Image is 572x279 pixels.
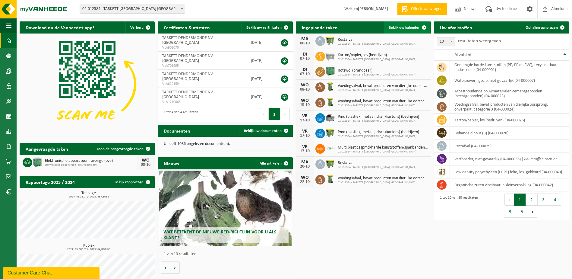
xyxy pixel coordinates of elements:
p: 1 van 10 resultaten [164,252,290,256]
div: WO [140,158,152,163]
span: TARKETT DENDERMONDE NV - [GEOGRAPHIC_DATA] [162,72,215,81]
h3: Tonnage [23,191,155,198]
button: 3 [538,194,549,206]
span: Verberg [130,26,144,30]
span: Afvalstof [454,53,472,57]
td: voedingsafval, bevat producten van dierlijke oorsprong, onverpakt, categorie 3 (04-000024) [450,100,569,114]
span: Ophaling aanvragen [526,26,558,30]
td: [DATE] [246,34,275,52]
td: organische zuren vloeibaar in kleinverpakking (04-000042) [450,178,569,191]
button: Previous [504,194,514,206]
div: VR [299,144,311,149]
iframe: chat widget [3,266,101,279]
span: 02-012584 - TARKETT [GEOGRAPHIC_DATA] [GEOGRAPHIC_DATA] [338,150,428,154]
h2: Rapportage 2025 / 2024 [20,176,81,188]
button: Vorige [161,261,170,274]
div: MA [299,37,311,41]
span: 02-012584 - TARKETT DENDERMONDE NV - DENDERMONDE [80,5,185,13]
div: VR [299,129,311,134]
span: 02-012584 - TARKETT [GEOGRAPHIC_DATA] [GEOGRAPHIC_DATA] [338,88,428,92]
button: 1 [269,108,280,120]
span: VLA610159 [162,82,242,86]
td: low density polyethyleen (LDPE) folie, los, gekleurd (04-000040) [450,165,569,178]
span: 02-012584 - TARKETT DENDERMONDE NV - DENDERMONDE [80,5,185,14]
span: Restafval [338,37,416,42]
span: VLA706995 [162,63,242,68]
div: MA [299,160,311,165]
td: karton/papier, los (bedrijven) (04-000026) [450,114,569,127]
a: Bekijk rapportage [110,176,154,188]
img: WB-1100-HPE-GN-50 [325,159,335,169]
span: Voedingsafval, bevat producten van dierlijke oorsprong, onverpakt, categorie 3 [338,99,428,104]
button: Volgende [170,261,180,274]
span: 10 [437,37,455,46]
button: Next [280,108,290,120]
span: Elektronische apparatuur - overige (ove) [45,159,137,163]
button: 5 [504,206,516,218]
span: Multi plastics (pmd/harde kunststoffen/spanbanden/eps/folie naturel/folie gemeng... [338,145,428,150]
span: Wat betekent de nieuwe RED-richtlijn voor u als klant? [163,230,277,240]
span: Bekijk uw certificaten [246,26,282,30]
img: Download de VHEPlus App [20,34,155,135]
div: 07-10 [299,72,311,76]
span: Toon de aangevraagde taken [97,147,144,151]
div: WO [299,83,311,88]
h2: Download nu de Vanheede+ app! [20,21,100,33]
i: kleurstoffen tectilon [523,157,558,162]
span: 02-012584 - TARKETT [GEOGRAPHIC_DATA] [GEOGRAPHIC_DATA] [338,135,419,138]
td: [DATE] [246,52,275,70]
a: Alle artikelen [255,157,292,169]
div: 17-10 [299,134,311,138]
span: TARKETT DENDERMONDE NV - [GEOGRAPHIC_DATA] [162,54,215,63]
span: Pmd (plastiek, metaal, drankkartons) (bedrijven) [338,114,419,119]
td: verfpoeder, niet-gevaarlijk (04-000036) | [450,152,569,165]
span: Bekijk uw documenten [244,129,282,133]
div: DI [299,52,311,57]
span: 2024: 25,380 m3 - 2025: 64,020 m3 [23,248,155,251]
span: TARKETT DENDERMONDE NV - [GEOGRAPHIC_DATA] [162,90,215,99]
div: 22-10 [299,180,311,184]
td: asbesthoudende bouwmaterialen cementgebonden (hechtgebonden) (04-000023) [450,87,569,100]
span: 02-012584 - TARKETT [GEOGRAPHIC_DATA] [GEOGRAPHIC_DATA] [338,119,419,123]
span: 02-012584 - TARKETT [GEOGRAPHIC_DATA] [GEOGRAPHIC_DATA] [338,58,416,61]
img: LP-SK-00500-LPE-16 [325,143,335,153]
a: Wat betekent de nieuwe RED-richtlijn voor u als klant? [159,171,291,246]
span: VLA902070 [162,45,242,50]
img: WB-0140-HPE-GN-50 [325,82,335,92]
div: 20-10 [299,165,311,169]
a: Bekijk uw documenten [239,125,292,137]
img: PB-HB-1400-HPE-GN-11 [32,156,43,168]
img: WB-0140-HPE-GN-50 [325,97,335,107]
img: WB-2500-GAL-GY-01 [325,51,335,61]
td: [DATE] [246,70,275,88]
span: TARKETT DENDERMONDE NV - [GEOGRAPHIC_DATA] [162,36,215,45]
a: Bekijk uw kalender [384,21,430,34]
img: PB-HB-1400-HPE-GN-01 [325,66,335,76]
span: Offerte aanvragen [409,6,444,12]
div: WO [299,98,311,103]
h2: Nieuws [158,157,185,169]
span: 02-012584 - TARKETT [GEOGRAPHIC_DATA] [GEOGRAPHIC_DATA] [338,42,416,46]
span: 02-012584 - TARKETT [GEOGRAPHIC_DATA] [GEOGRAPHIC_DATA] [338,104,428,107]
div: 08-10 [299,88,311,92]
td: waterzuiveringsslib, niet gevaarlijk (04-000007) [450,74,569,87]
span: Voedingsafval, bevat producten van dierlijke oorsprong, onverpakt, categorie 3 [338,84,428,88]
div: 08-10 [140,163,152,167]
h3: Kubiek [23,244,155,251]
span: Voedingsafval, bevat producten van dierlijke oorsprong, onverpakt, categorie 3 [338,176,428,181]
h2: Ingeplande taken [296,21,344,33]
strong: [PERSON_NAME] [358,7,388,11]
span: Rotswol (brandbaar) [338,68,416,73]
span: Karton/papier, los (bedrijven) [338,53,416,58]
div: 17-10 [299,149,311,153]
label: resultaten weergeven [458,39,501,43]
button: Verberg [125,21,154,34]
span: Pmd (plastiek, metaal, drankkartons) (bedrijven) [338,130,419,135]
td: behandeld hout (B) (04-000028) [450,127,569,139]
button: 8 [516,206,528,218]
span: Bekijk uw kalender [389,26,420,30]
td: gemengde harde kunststoffen (PE, PP en PVC), recycleerbaar (industrieel) (04-000001) [450,61,569,74]
button: Next [528,206,537,218]
a: Offerte aanvragen [397,3,447,15]
div: DI [299,67,311,72]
